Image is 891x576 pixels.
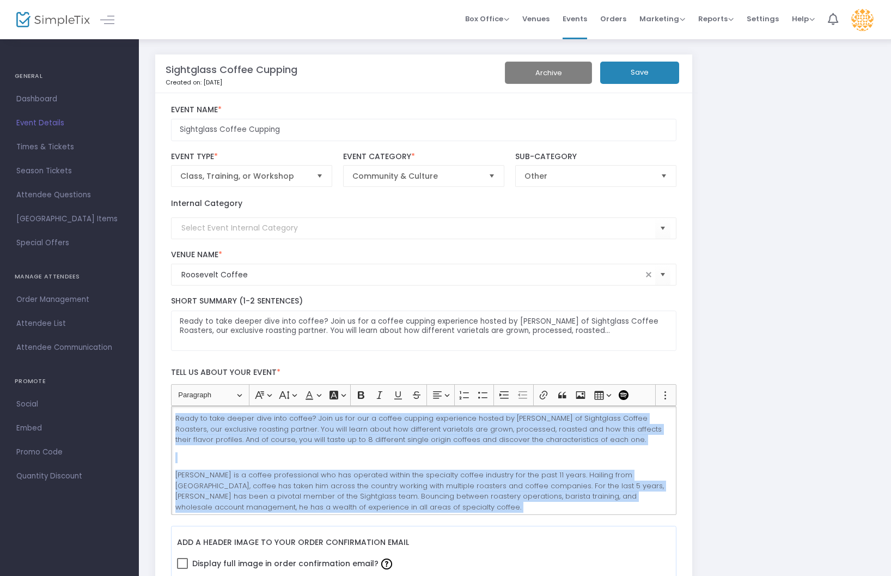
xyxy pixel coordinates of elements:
[171,250,677,260] label: Venue Name
[15,371,124,392] h4: PROMOTE
[465,14,509,24] span: Box Office
[16,188,123,202] span: Attendee Questions
[600,5,626,33] span: Orders
[600,62,679,84] button: Save
[171,198,242,209] label: Internal Category
[16,341,123,355] span: Attendee Communication
[171,105,677,115] label: Event Name
[16,140,123,154] span: Times & Tickets
[181,222,656,234] input: Select Event Internal Category
[180,171,308,181] span: Class, Training, or Workshop
[173,387,247,404] button: Paragraph
[16,421,123,435] span: Embed
[524,171,652,181] span: Other
[192,554,395,573] span: Display full image in order confirmation email?
[505,62,592,84] button: Archive
[16,212,123,226] span: [GEOGRAPHIC_DATA] Items
[171,406,677,515] div: Rich Text Editor, main
[177,532,409,554] label: Add a header image to your order confirmation email
[792,14,815,24] span: Help
[181,269,643,281] input: Select Venue
[16,397,123,411] span: Social
[656,166,672,186] button: Select
[484,166,499,186] button: Select
[515,152,677,162] label: Sub-Category
[171,152,333,162] label: Event Type
[522,5,550,33] span: Venues
[16,469,123,483] span: Quantity Discount
[166,362,682,384] label: Tell us about your event
[16,293,123,307] span: Order Management
[16,317,123,331] span: Attendee List
[16,116,123,130] span: Event Details
[747,5,779,33] span: Settings
[312,166,327,186] button: Select
[639,14,685,24] span: Marketing
[175,470,672,512] p: [PERSON_NAME] is a coffee professional who has operated within the specialty coffee industry for ...
[655,264,670,286] button: Select
[178,389,235,402] span: Paragraph
[171,119,677,141] input: Enter Event Name
[352,171,480,181] span: Community & Culture
[171,295,303,306] span: Short Summary (1-2 Sentences)
[15,65,124,87] h4: GENERAL
[16,445,123,459] span: Promo Code
[171,384,677,406] div: Editor toolbar
[166,78,510,87] p: Created on: [DATE]
[166,62,297,77] m-panel-title: Sightglass Coffee Cupping
[698,14,734,24] span: Reports
[16,236,123,250] span: Special Offers
[642,268,655,281] span: clear
[175,413,672,445] p: Ready to take deeper dive into coffee? Join us for our a coffee cupping experience hosted by [PER...
[655,217,670,239] button: Select
[563,5,587,33] span: Events
[16,92,123,106] span: Dashboard
[343,152,505,162] label: Event Category
[381,559,392,569] img: question-mark
[16,164,123,178] span: Season Tickets
[15,266,124,288] h4: MANAGE ATTENDEES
